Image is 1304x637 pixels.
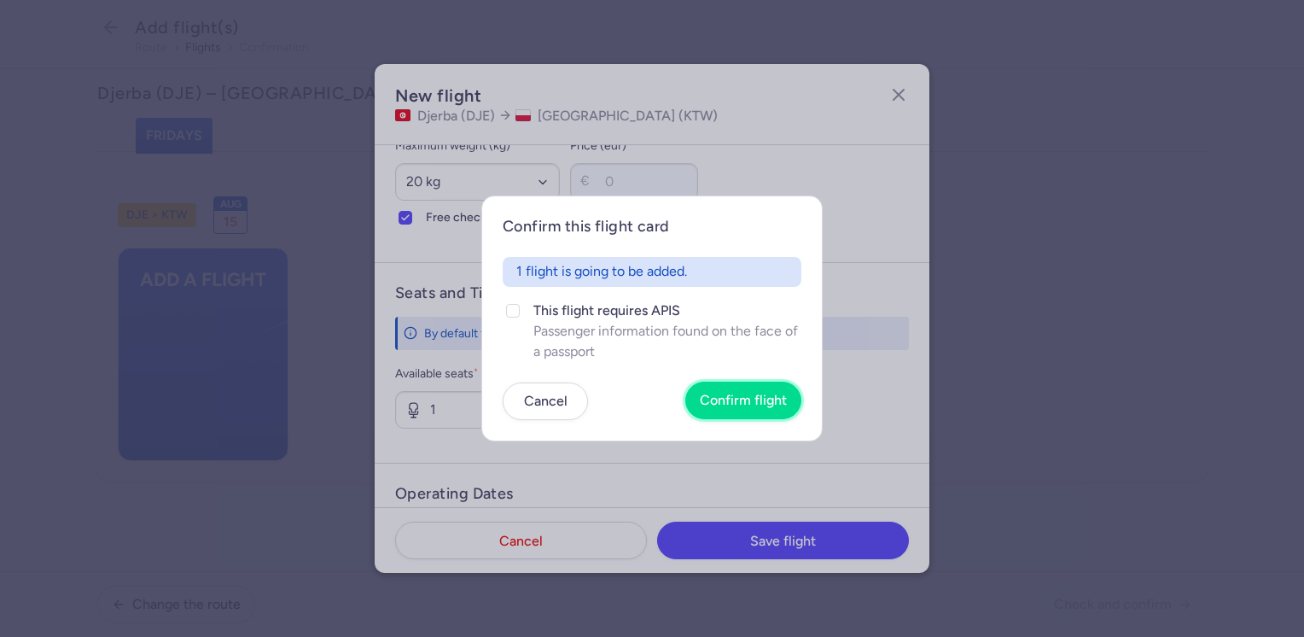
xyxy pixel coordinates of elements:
[503,217,801,237] h4: Confirm this flight card
[700,393,787,408] span: Confirm flight
[533,321,801,362] span: Passenger information found on the face of a passport
[503,257,801,286] div: 1 flight is going to be added.
[524,394,568,409] span: Cancel
[506,304,520,318] input: This flight requires APISPassenger information found on the face of a passport
[533,301,801,321] span: This flight requires APIS
[685,382,801,419] button: Confirm flight
[503,383,588,420] button: Cancel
